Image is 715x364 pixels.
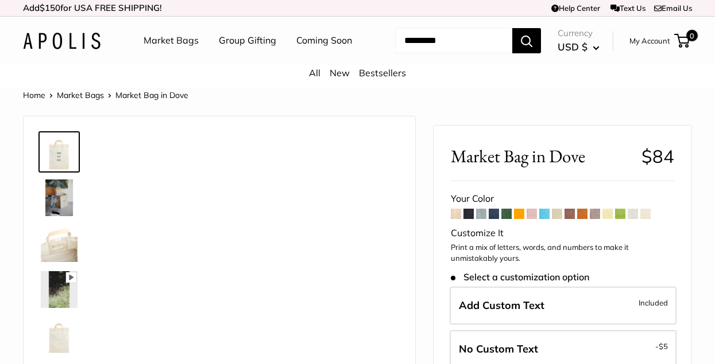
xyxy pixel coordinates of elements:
[450,287,677,324] label: Add Custom Text
[38,269,80,310] a: Market Bag in Dove
[629,34,670,48] a: My Account
[459,342,538,355] span: No Custom Text
[309,67,320,79] a: All
[459,299,544,312] span: Add Custom Text
[558,25,600,41] span: Currency
[655,339,668,353] span: -
[512,28,541,53] button: Search
[38,177,80,218] a: Market Bag in Dove
[23,88,188,103] nav: Breadcrumb
[451,146,633,167] span: Market Bag in Dove
[41,271,78,308] img: Market Bag in Dove
[551,3,600,13] a: Help Center
[641,145,674,167] span: $84
[686,30,698,41] span: 0
[395,28,512,53] input: Search...
[296,32,352,49] a: Coming Soon
[144,32,199,49] a: Market Bags
[675,34,690,48] a: 0
[38,315,80,356] a: Market Bag in Dove
[659,342,668,351] span: $5
[41,134,78,170] img: Market Bag in Dove
[610,3,646,13] a: Text Us
[40,2,60,13] span: $150
[451,242,674,264] p: Print a mix of letters, words, and numbers to make it unmistakably yours.
[38,131,80,173] a: Market Bag in Dove
[57,90,104,100] a: Market Bags
[558,41,588,53] span: USD $
[451,190,674,208] div: Your Color
[558,38,600,56] button: USD $
[639,296,668,310] span: Included
[219,32,276,49] a: Group Gifting
[41,225,78,262] img: Market Bag in Dove
[41,179,78,216] img: Market Bag in Dove
[41,317,78,354] img: Market Bag in Dove
[23,33,101,49] img: Apolis
[23,90,45,100] a: Home
[38,223,80,264] a: Market Bag in Dove
[330,67,350,79] a: New
[359,67,406,79] a: Bestsellers
[115,90,188,100] span: Market Bag in Dove
[451,272,589,283] span: Select a customization option
[654,3,692,13] a: Email Us
[451,225,674,242] div: Customize It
